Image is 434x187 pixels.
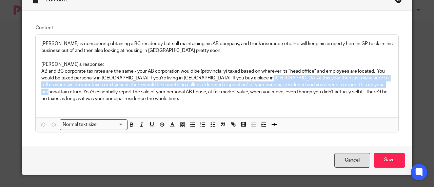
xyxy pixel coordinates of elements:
input: Search for option [99,121,123,128]
p: AB and BC corporate tax rates are the same - your AB corporation would be (provincially) taxed ba... [41,68,393,102]
div: Search for option [60,119,127,130]
label: Content [36,24,398,31]
a: Cancel [334,153,370,168]
span: Normal text size [61,121,98,128]
p: [PERSON_NAME] is considering obtaining a BC residency but still maintaining his AB company, and t... [41,40,393,54]
p: [PERSON_NAME]'s response: [41,61,393,68]
input: Save [374,153,405,168]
